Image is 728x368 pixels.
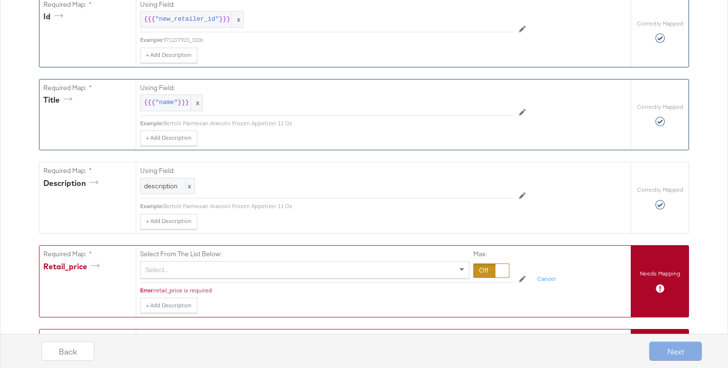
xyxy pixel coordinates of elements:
label: Required Map: * [43,250,132,259]
span: x [185,182,191,190]
span: "name" [155,98,178,107]
button: + Add Description [140,131,197,146]
span: description [144,182,178,190]
button: Cancel [532,272,561,287]
span: }}} [219,15,230,24]
div: retail_price is required [154,287,513,294]
span: {{{ [144,98,155,107]
div: Error: [140,287,154,294]
div: description [43,178,102,189]
label: Correctly Mapped [637,186,683,194]
span: "new_retailer_id" [155,15,219,24]
span: {{{ [144,15,155,24]
button: + Add Description [140,48,197,63]
span: x [232,12,243,27]
span: x [191,95,202,111]
label: Required Map: * [43,166,132,175]
div: title [43,94,76,105]
button: + Add Description [140,214,197,229]
button: + Add Description [140,298,197,313]
div: Bertolli Parmesan Arancini Frozen Appetizer 11 Oz [163,202,513,210]
div: Select... [141,262,469,278]
label: Select From The List Below: [140,250,222,259]
label: Using Field: [140,166,513,175]
div: 971227923_3206 [163,36,513,44]
div: Example: [140,119,163,127]
span: }}} [178,98,189,107]
div: retail_price [43,261,103,272]
label: Max: [473,250,509,259]
label: Needs Mapping [640,270,680,277]
label: Correctly Mapped [637,103,683,111]
div: Bertolli Parmesan Arancini Frozen Appetizer 11 Oz [163,119,513,127]
label: Correctly Mapped [637,20,683,27]
div: id [43,11,66,22]
div: Example: [140,36,163,44]
label: Using Field: [140,83,513,92]
label: Required Map: * [43,83,132,92]
button: Back [41,342,94,361]
div: Example: [140,202,163,210]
